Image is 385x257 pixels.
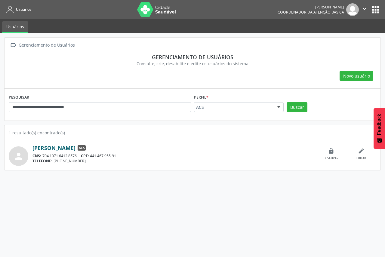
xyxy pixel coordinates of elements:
span: ACS [196,104,271,110]
div: Gerenciamento de usuários [13,54,372,60]
span: Novo usuário [343,73,370,79]
span: Coordenador da Atenção Básica [278,10,344,15]
img: img [346,3,359,16]
div: Editar [356,156,366,161]
a:  Gerenciamento de Usuários [9,41,76,50]
span: Usuários [16,7,31,12]
label: PESQUISAR [9,93,29,102]
div: [PERSON_NAME] [278,5,344,10]
div: Desativar [324,156,338,161]
i: person [13,151,24,162]
button: Novo usuário [340,71,373,81]
a: Usuários [2,21,28,33]
i:  [9,41,17,50]
i: lock [328,148,334,154]
div: 1 resultado(s) encontrado(s) [9,130,376,136]
div: Gerenciamento de Usuários [17,41,76,50]
span: CPF: [81,153,89,158]
button:  [359,3,370,16]
label: Perfil [194,93,208,102]
span: Feedback [377,114,382,135]
span: CNS: [32,153,41,158]
span: TELEFONE: [32,158,52,164]
i: edit [358,148,365,154]
a: Usuários [4,5,31,14]
button: Buscar [287,102,307,112]
i:  [361,5,368,12]
span: ACS [78,145,86,151]
button: Feedback - Mostrar pesquisa [374,108,385,149]
button: apps [370,5,381,15]
a: [PERSON_NAME] [32,145,75,151]
div: 704 1071 6412 8576 441.467.955-91 [32,153,316,158]
div: Consulte, crie, desabilite e edite os usuários do sistema [13,60,372,67]
div: [PHONE_NUMBER] [32,158,316,164]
